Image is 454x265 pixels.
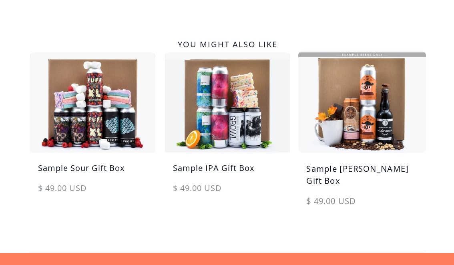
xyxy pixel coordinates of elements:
h5: Sample [PERSON_NAME] Gift Box [298,163,426,195]
div: $ 49.00 USD [30,182,155,202]
h5: Sample Sour Gift Box [30,162,155,182]
a: Sample IPA Gift Box$ 49.00 USD [165,52,290,214]
h5: Sample IPA Gift Box [165,162,290,182]
h2: You might also like [30,36,425,52]
div: $ 49.00 USD [165,182,290,202]
div: $ 49.00 USD [298,195,426,216]
a: Sample Sour Gift Box$ 49.00 USD [30,52,155,214]
a: Sample [PERSON_NAME] Gift Box$ 49.00 USD [298,51,426,216]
